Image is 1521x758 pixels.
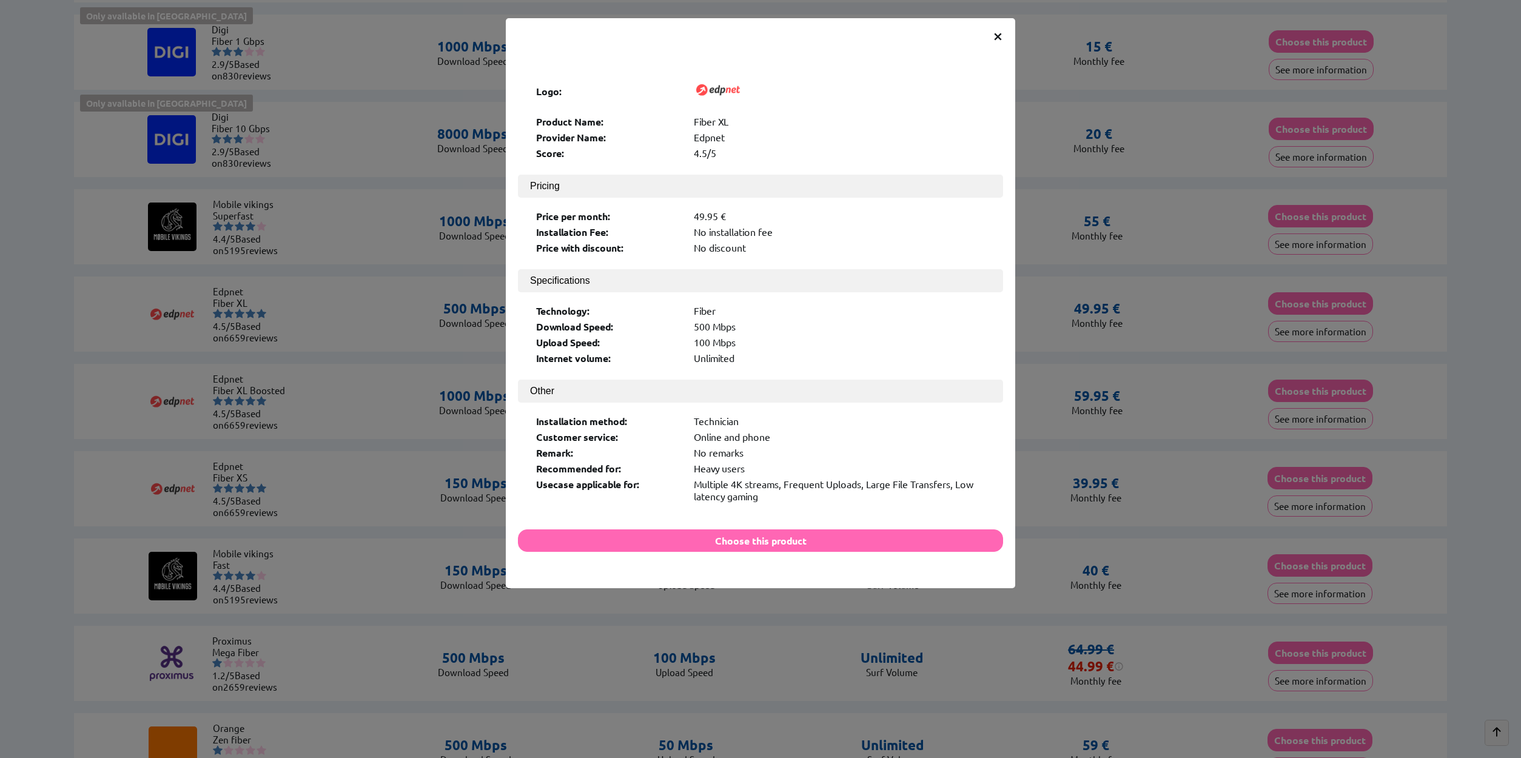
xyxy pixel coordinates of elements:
[536,210,682,223] div: Price per month:
[694,320,985,333] div: 500 Mbps
[536,431,682,443] div: Customer service:
[536,415,682,428] div: Installation method:
[694,304,985,317] div: Fiber
[536,336,682,349] div: Upload Speed:
[536,320,682,333] div: Download Speed:
[536,462,682,475] div: Recommended for:
[694,415,985,428] div: Technician
[993,24,1003,46] span: ×
[518,529,1003,552] button: Choose this product
[694,478,985,502] div: Multiple 4K streams, Frequent Uploads, Large File Transfers, Low latency gaming
[518,380,1003,403] button: Other
[694,431,985,443] div: Online and phone
[536,241,682,254] div: Price with discount:
[694,147,985,159] div: 4.5/5
[536,115,682,128] div: Product Name:
[694,210,985,223] div: 49.95 €
[536,352,682,364] div: Internet volume:
[536,226,682,238] div: Installation Fee:
[694,462,985,475] div: Heavy users
[518,269,1003,292] button: Specifications
[536,446,682,459] div: Remark:
[536,147,682,159] div: Score:
[536,131,682,144] div: Provider Name:
[694,352,985,364] div: Unlimited
[694,241,985,254] div: No discount
[694,65,742,114] img: Logo of Edpnet
[518,534,1003,546] a: Choose this product
[536,478,682,502] div: Usecase applicable for:
[694,115,985,128] div: Fiber XL
[518,175,1003,198] button: Pricing
[694,131,985,144] div: Edpnet
[536,304,682,317] div: Technology:
[536,85,562,98] b: Logo:
[694,226,985,238] div: No installation fee
[694,446,985,459] div: No remarks
[694,336,985,349] div: 100 Mbps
